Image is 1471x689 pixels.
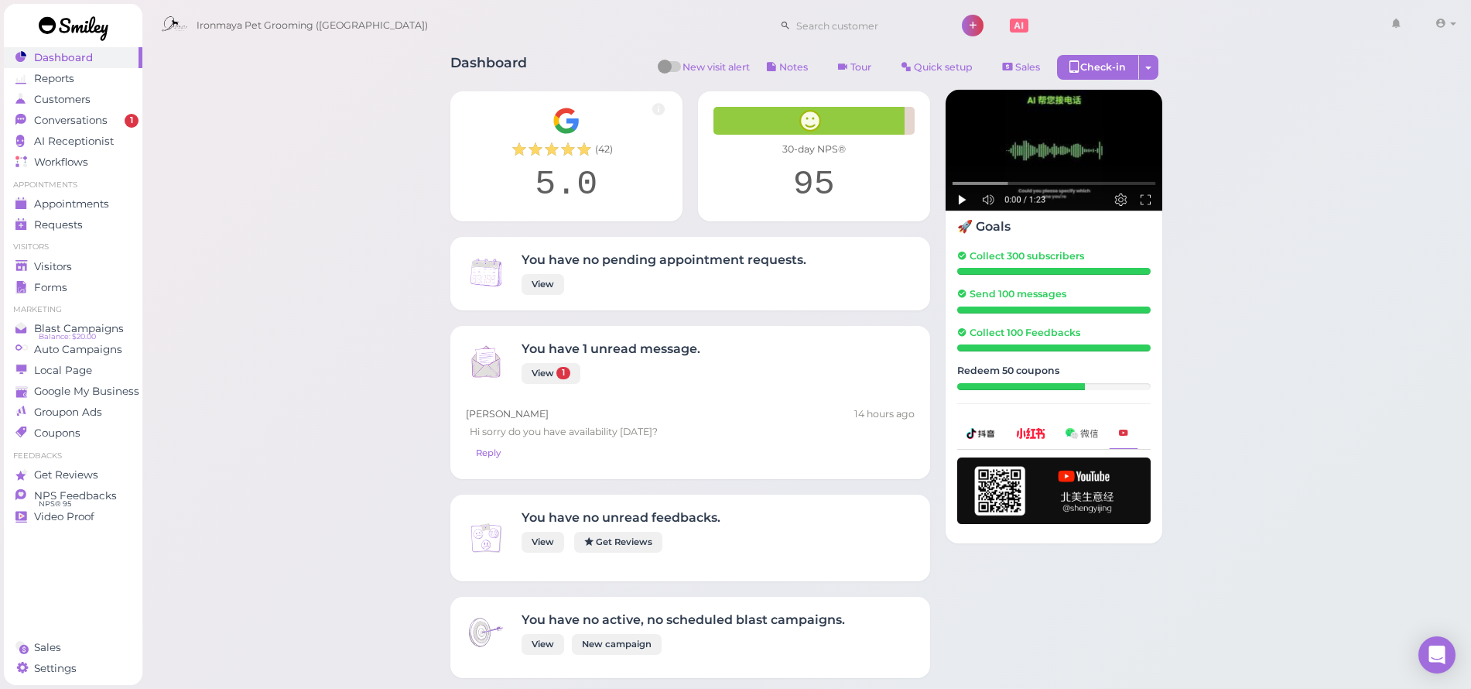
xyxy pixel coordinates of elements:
span: Video Proof [34,510,94,523]
li: Marketing [4,304,142,315]
a: Workflows [4,152,142,173]
div: 95 [713,164,915,206]
span: Conversations [34,114,108,127]
a: Google My Business [4,381,142,402]
a: Appointments [4,194,142,214]
div: Check-in [1057,55,1139,80]
span: Requests [34,218,83,231]
a: Coupons [4,423,142,444]
div: 33 [957,383,1085,390]
div: 10/08 07:20pm [854,407,915,421]
span: Customers [34,93,91,106]
span: NPS® 95 [39,498,71,510]
h4: You have no pending appointment requests. [522,252,806,267]
img: Inbox [466,518,506,558]
h4: You have no unread feedbacks. [522,510,720,525]
a: NPS Feedbacks NPS® 95 [4,485,142,506]
img: Inbox [466,252,506,293]
a: Sales [990,55,1053,80]
span: Balance: $20.00 [39,331,96,343]
img: AI receptionist [946,90,1162,211]
a: Blast Campaigns Balance: $20.00 [4,318,142,339]
a: Local Page [4,360,142,381]
span: 1 [556,367,570,379]
div: [PERSON_NAME] [466,407,915,421]
a: AI Receptionist [4,131,142,152]
span: AI Receptionist [34,135,114,148]
a: Settings [4,658,142,679]
a: Visitors [4,256,142,277]
a: Reports [4,68,142,89]
h5: Send 100 messages [957,288,1151,300]
a: Auto Campaigns [4,339,142,360]
h5: Collect 300 subscribers [957,250,1151,262]
div: Open Intercom Messenger [1418,636,1456,674]
span: Visitors [34,260,72,273]
li: Visitors [4,242,142,252]
a: Quick setup [888,55,986,80]
a: Tour [825,55,884,80]
a: Conversations 1 [4,110,142,131]
span: Dashboard [34,51,93,64]
a: Forms [4,277,142,298]
a: View [522,532,564,553]
a: Reply [466,443,511,464]
span: Google My Business [34,385,139,398]
a: Requests [4,214,142,235]
a: Video Proof [4,506,142,527]
span: Groupon Ads [34,406,102,419]
h5: Redeem 50 coupons [957,365,1151,376]
h4: You have 1 unread message. [522,341,700,356]
span: NPS Feedbacks [34,489,117,502]
a: Sales [4,637,142,658]
span: Forms [34,281,67,294]
span: Reports [34,72,74,85]
img: Google__G__Logo-edd0e34f60d7ca4a2f4ece79cff21ae3.svg [552,107,580,135]
img: xhs-786d23addd57f6a2be217d5a65f4ab6b.png [1016,428,1045,438]
img: youtube-h-92280983ece59b2848f85fc261e8ffad.png [957,458,1151,524]
img: Inbox [466,612,506,653]
li: Feedbacks [4,451,142,461]
h5: Collect 100 Feedbacks [957,327,1151,338]
span: Sales [34,641,61,654]
div: Hi sorry do you have availability [DATE]? [466,421,915,443]
span: Coupons [34,427,80,440]
span: Get Reviews [34,468,98,482]
span: Local Page [34,364,92,377]
li: Appointments [4,180,142,190]
a: Get Reviews [574,532,662,553]
span: Appointments [34,197,109,211]
img: wechat-a99521bb4f7854bbf8f190d1356e2cdb.png [1066,428,1098,438]
img: Inbox [466,341,506,382]
button: Notes [754,55,821,80]
a: Dashboard [4,47,142,68]
span: Ironmaya Pet Grooming ([GEOGRAPHIC_DATA]) [197,4,428,47]
a: Get Reviews [4,464,142,485]
h1: Dashboard [450,55,527,84]
div: 30-day NPS® [713,142,915,156]
input: Search customer [791,13,941,38]
span: 1 [125,114,139,128]
img: douyin-2727e60b7b0d5d1bbe969c21619e8014.png [966,428,996,439]
span: Blast Campaigns [34,322,124,335]
h4: 🚀 Goals [957,219,1151,234]
a: View [522,274,564,295]
a: Customers [4,89,142,110]
span: Settings [34,662,77,675]
a: View [522,634,564,655]
a: View 1 [522,363,580,384]
a: Groupon Ads [4,402,142,423]
h4: You have no active, no scheduled blast campaigns. [522,612,845,627]
div: 5.0 [466,164,667,206]
span: ( 42 ) [595,142,613,156]
a: New campaign [572,634,662,655]
span: Workflows [34,156,88,169]
span: Sales [1015,61,1040,73]
span: Auto Campaigns [34,343,122,356]
span: New visit alert [682,60,750,84]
